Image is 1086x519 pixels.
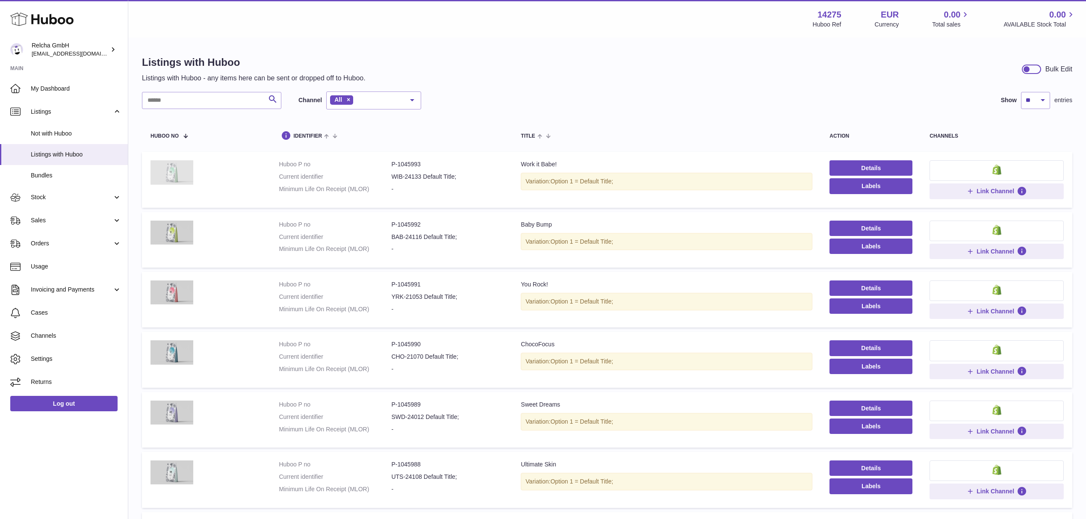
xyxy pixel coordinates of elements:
button: Labels [829,239,912,254]
dd: P-1045988 [391,460,504,469]
img: shopify-small.png [992,405,1001,415]
span: Sales [31,216,112,224]
a: Details [829,460,912,476]
img: Ultimate Skin [151,460,193,484]
a: Details [829,340,912,356]
dt: Minimum Life On Receipt (MLOR) [279,485,391,493]
span: My Dashboard [31,85,121,93]
span: Not with Huboo [31,130,121,138]
dt: Minimum Life On Receipt (MLOR) [279,185,391,193]
dt: Current identifier [279,413,391,421]
span: Invoicing and Payments [31,286,112,294]
button: Link Channel [930,304,1064,319]
span: identifier [293,133,322,139]
div: channels [930,133,1064,139]
dd: WIB-24133 Default Title; [391,173,504,181]
div: You Rock! [521,280,812,289]
span: Orders [31,239,112,248]
dd: BAB-24116 Default Title; [391,233,504,241]
img: Sweet Dreams [151,401,193,425]
img: internalAdmin-14275@internal.huboo.com [10,43,23,56]
dt: Huboo P no [279,160,391,168]
img: Baby Bump [151,221,193,245]
dd: P-1045990 [391,340,504,348]
div: Currency [875,21,899,29]
dt: Current identifier [279,353,391,361]
span: Usage [31,262,121,271]
img: You Rock! [151,280,193,304]
div: Relcha GmbH [32,41,109,58]
span: Settings [31,355,121,363]
dd: - [391,305,504,313]
span: entries [1054,96,1072,104]
dt: Current identifier [279,233,391,241]
span: title [521,133,535,139]
div: ChocoFocus [521,340,812,348]
dt: Huboo P no [279,280,391,289]
span: Listings with Huboo [31,150,121,159]
div: Variation: [521,413,812,431]
dd: - [391,245,504,253]
div: Variation: [521,233,812,251]
img: shopify-small.png [992,285,1001,295]
div: Work it Babe! [521,160,812,168]
dt: Current identifier [279,473,391,481]
div: Variation: [521,293,812,310]
dt: Minimum Life On Receipt (MLOR) [279,365,391,373]
button: Labels [829,359,912,374]
a: Details [829,401,912,416]
dt: Minimum Life On Receipt (MLOR) [279,305,391,313]
span: Option 1 = Default Title; [550,478,613,485]
span: Huboo no [151,133,179,139]
span: Link Channel [977,307,1014,315]
img: shopify-small.png [992,465,1001,475]
span: Bundles [31,171,121,180]
span: Cases [31,309,121,317]
button: Labels [829,298,912,314]
img: ChocoFocus [151,340,193,364]
img: Work it Babe! [151,160,193,184]
dd: - [391,185,504,193]
span: Returns [31,378,121,386]
span: Listings [31,108,112,116]
a: Details [829,160,912,176]
button: Link Channel [930,364,1064,379]
span: Option 1 = Default Title; [550,178,613,185]
button: Link Channel [930,424,1064,439]
dt: Huboo P no [279,340,391,348]
dd: P-1045991 [391,280,504,289]
button: Link Channel [930,484,1064,499]
div: Sweet Dreams [521,401,812,409]
dt: Current identifier [279,173,391,181]
span: Option 1 = Default Title; [550,238,613,245]
dt: Current identifier [279,293,391,301]
div: Variation: [521,173,812,190]
h1: Listings with Huboo [142,56,366,69]
dd: YRK-21053 Default Title; [391,293,504,301]
span: Link Channel [977,248,1014,255]
span: Option 1 = Default Title; [550,418,613,425]
span: AVAILABLE Stock Total [1003,21,1076,29]
strong: 14275 [817,9,841,21]
dt: Huboo P no [279,221,391,229]
dt: Minimum Life On Receipt (MLOR) [279,425,391,433]
dd: P-1045989 [391,401,504,409]
button: Labels [829,419,912,434]
button: Link Channel [930,183,1064,199]
a: Details [829,221,912,236]
span: Link Channel [977,487,1014,495]
strong: EUR [881,9,899,21]
div: Bulk Edit [1045,65,1072,74]
img: shopify-small.png [992,225,1001,235]
a: Details [829,280,912,296]
div: Baby Bump [521,221,812,229]
div: Variation: [521,353,812,370]
dd: SWD-24012 Default Title; [391,413,504,421]
img: shopify-small.png [992,165,1001,175]
span: Total sales [932,21,970,29]
dd: UTS-24108 Default Title; [391,473,504,481]
a: 0.00 AVAILABLE Stock Total [1003,9,1076,29]
dd: CHO-21070 Default Title; [391,353,504,361]
span: [EMAIL_ADDRESS][DOMAIN_NAME] [32,50,126,57]
a: 0.00 Total sales [932,9,970,29]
